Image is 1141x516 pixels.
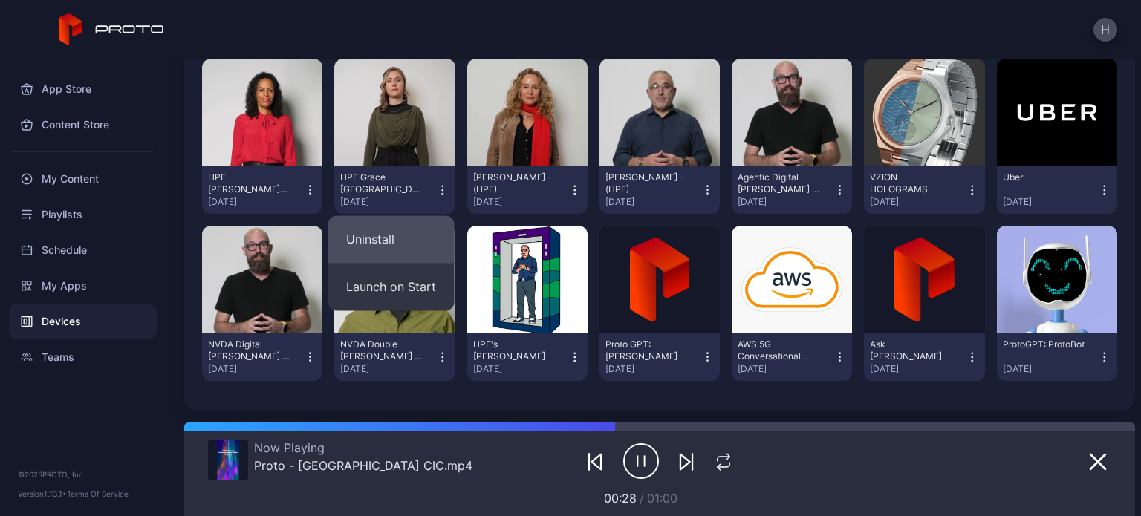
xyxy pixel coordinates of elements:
[605,339,714,375] button: Proto GPT: [PERSON_NAME][DATE]
[18,468,148,480] div: © 2025 PROTO, Inc.
[647,491,677,506] span: 01:00
[605,363,701,375] div: [DATE]
[605,196,701,208] div: [DATE]
[1003,172,1085,183] div: Uber
[208,172,316,208] button: HPE [PERSON_NAME] [GEOGRAPHIC_DATA][DATE]
[67,489,129,498] a: Terms Of Service
[340,172,449,208] button: HPE Grace [GEOGRAPHIC_DATA][DATE]
[870,172,978,208] button: VZION HOLOGRAMS[DATE]
[473,339,555,362] div: HPE's Antonio Nearly
[870,339,978,375] button: Ask [PERSON_NAME][DATE]
[340,339,449,375] button: NVDA Double [PERSON_NAME] - (HPE)[DATE]
[340,339,422,362] div: NVDA Double Dan - (HPE)
[870,339,952,362] div: Ask Antonio
[340,363,436,375] div: [DATE]
[473,172,555,195] div: Lisa Kristine - (HPE)
[208,196,304,208] div: [DATE]
[254,440,472,455] div: Now Playing
[473,363,569,375] div: [DATE]
[328,215,455,263] button: Uninstall
[870,172,952,195] div: VZION HOLOGRAMS
[208,339,316,375] button: NVDA Digital [PERSON_NAME] - (HPE)[DATE]
[473,339,582,375] button: HPE's [PERSON_NAME][DATE]
[9,71,157,107] a: App Store
[9,268,157,304] a: My Apps
[9,304,157,339] a: Devices
[9,161,157,197] a: My Content
[1003,172,1111,208] button: Uber[DATE]
[473,172,582,208] button: [PERSON_NAME] - (HPE)[DATE]
[9,339,157,375] a: Teams
[208,363,304,375] div: [DATE]
[1003,339,1085,350] div: ProtoGPT: ProtoBot
[604,491,637,506] span: 00:28
[738,339,819,362] div: AWS 5G Conversational Persona
[1093,18,1117,42] button: H
[870,363,966,375] div: [DATE]
[328,263,455,310] button: Launch on Start
[605,172,714,208] button: [PERSON_NAME] - (HPE)[DATE]
[738,196,833,208] div: [DATE]
[1003,196,1099,208] div: [DATE]
[870,196,966,208] div: [DATE]
[208,172,290,195] div: HPE Krista Singapore
[9,232,157,268] a: Schedule
[1003,363,1099,375] div: [DATE]
[9,107,157,143] a: Content Store
[1003,339,1111,375] button: ProtoGPT: ProtoBot[DATE]
[473,196,569,208] div: [DATE]
[9,197,157,232] a: Playlists
[605,339,687,362] div: Proto GPT: Andrea
[738,363,833,375] div: [DATE]
[738,172,819,195] div: Agentic Digital Daniel - (HPE)
[254,458,472,473] div: Proto - Singapore CIC.mp4
[605,172,687,195] div: Antonio Neri - (HPE)
[738,172,846,208] button: Agentic Digital [PERSON_NAME] - (HPE)[DATE]
[340,172,422,195] div: HPE Grace Singapore
[738,339,846,375] button: AWS 5G Conversational Persona[DATE]
[340,196,436,208] div: [DATE]
[640,491,644,506] span: /
[18,489,67,498] span: Version 1.13.1 •
[208,339,290,362] div: NVDA Digital Daniel - (HPE)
